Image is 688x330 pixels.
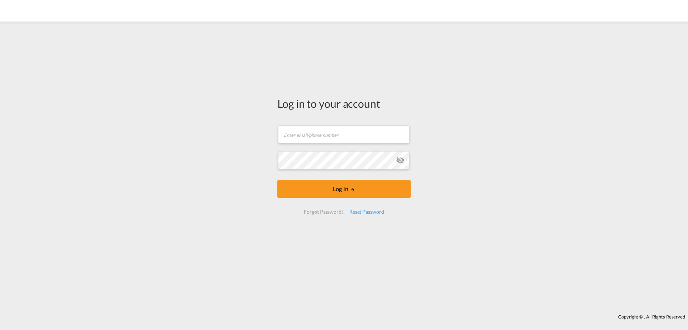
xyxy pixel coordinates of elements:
div: Reset Password [347,205,387,218]
button: LOGIN [277,180,411,198]
md-icon: icon-eye-off [396,156,405,164]
input: Enter email/phone number [278,125,410,143]
div: Log in to your account [277,96,411,111]
div: Forgot Password? [301,205,346,218]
